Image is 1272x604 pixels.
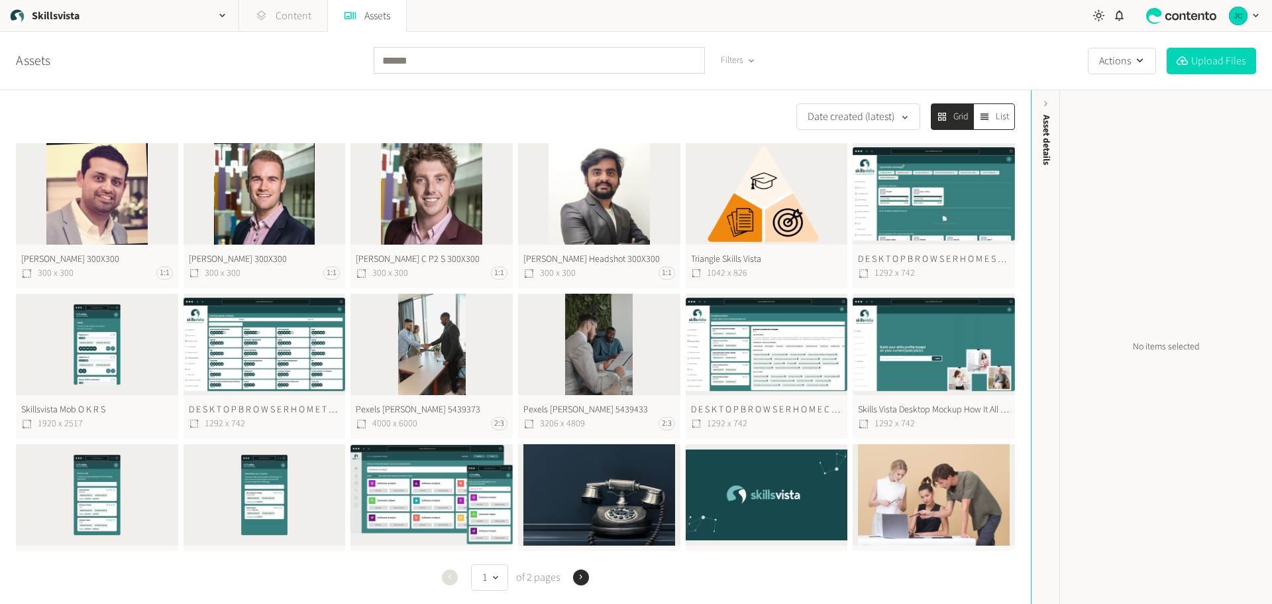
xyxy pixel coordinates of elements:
[471,564,508,591] button: 1
[1229,7,1247,25] img: Jason Culloty
[796,103,920,130] button: Date created (latest)
[1088,48,1156,74] button: Actions
[8,7,26,25] img: Skillsvista
[16,51,50,71] a: Assets
[1039,115,1053,165] span: Asset details
[953,110,969,124] span: Grid
[710,48,765,73] button: Filters
[32,8,79,24] h2: Skillsvista
[996,110,1009,124] span: List
[1167,48,1256,74] button: Upload Files
[1060,90,1272,604] div: No items selected
[513,570,560,585] span: of 2 pages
